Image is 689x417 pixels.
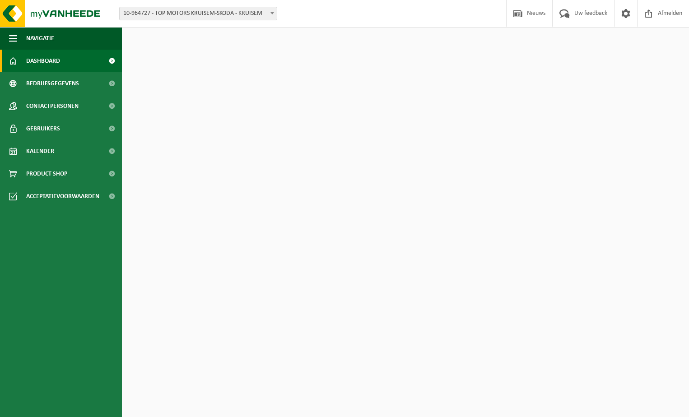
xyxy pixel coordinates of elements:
span: Product Shop [26,162,67,185]
span: Gebruikers [26,117,60,140]
span: Contactpersonen [26,95,79,117]
span: Kalender [26,140,54,162]
span: 10-964727 - TOP MOTORS KRUISEM-SKODA - KRUISEM [119,7,277,20]
span: 10-964727 - TOP MOTORS KRUISEM-SKODA - KRUISEM [120,7,277,20]
span: Navigatie [26,27,54,50]
span: Acceptatievoorwaarden [26,185,99,208]
span: Bedrijfsgegevens [26,72,79,95]
span: Dashboard [26,50,60,72]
